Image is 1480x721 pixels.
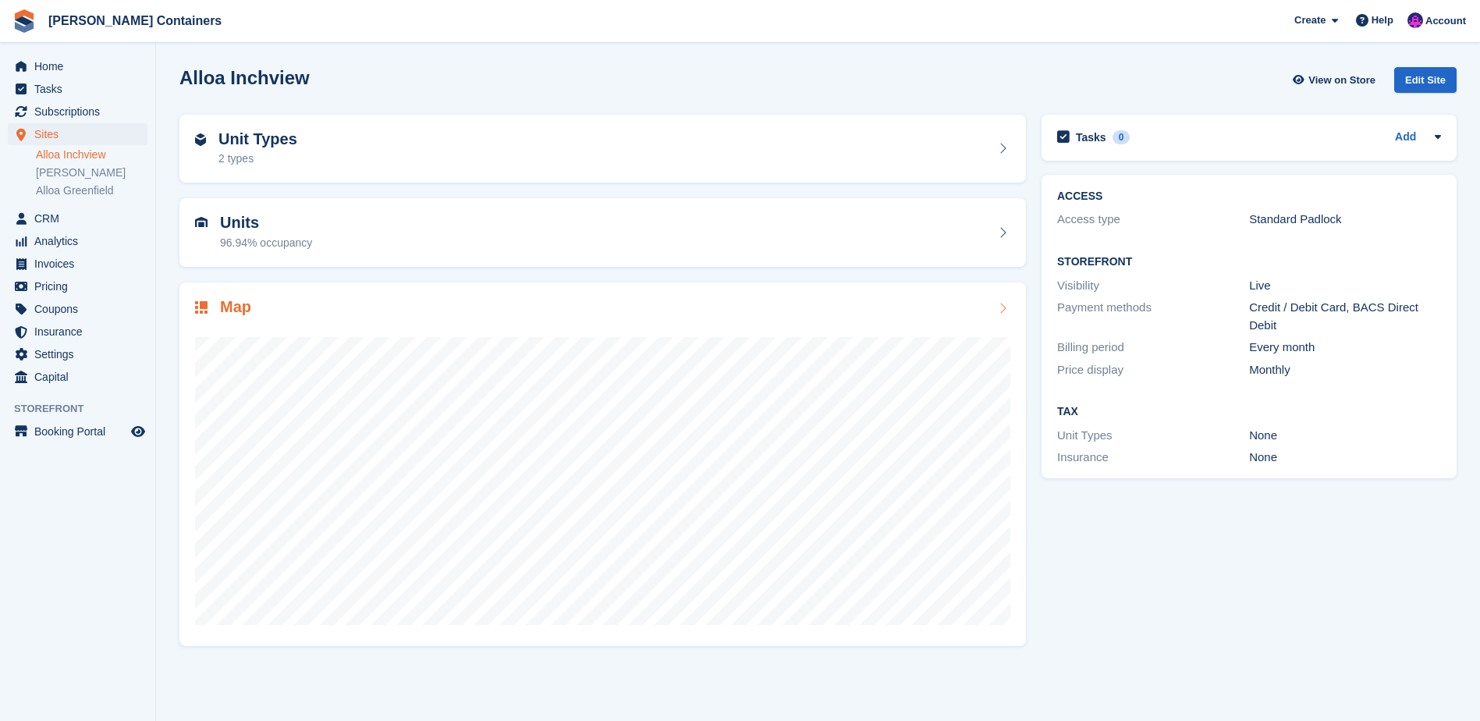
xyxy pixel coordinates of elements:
[8,253,147,275] a: menu
[1425,13,1466,29] span: Account
[34,230,128,252] span: Analytics
[129,422,147,441] a: Preview store
[36,165,147,180] a: [PERSON_NAME]
[1290,67,1382,93] a: View on Store
[8,343,147,365] a: menu
[8,421,147,442] a: menu
[1113,130,1130,144] div: 0
[1057,299,1249,334] div: Payment methods
[1057,190,1441,203] h2: ACCESS
[1394,67,1457,99] a: Edit Site
[8,78,147,100] a: menu
[1057,339,1249,357] div: Billing period
[8,123,147,145] a: menu
[1057,449,1249,467] div: Insurance
[1057,361,1249,379] div: Price display
[1249,277,1441,295] div: Live
[220,235,312,251] div: 96.94% occupancy
[1057,256,1441,268] h2: Storefront
[1076,130,1106,144] h2: Tasks
[1249,361,1441,379] div: Monthly
[1372,12,1393,28] span: Help
[1294,12,1326,28] span: Create
[179,67,310,88] h2: Alloa Inchview
[34,208,128,229] span: CRM
[8,55,147,77] a: menu
[1394,67,1457,93] div: Edit Site
[195,301,208,314] img: map-icn-33ee37083ee616e46c38cad1a60f524a97daa1e2b2c8c0bc3eb3415660979fc1.svg
[1407,12,1423,28] img: Claire Wilson
[36,147,147,162] a: Alloa Inchview
[8,101,147,123] a: menu
[34,298,128,320] span: Coupons
[12,9,36,33] img: stora-icon-8386f47178a22dfd0bd8f6a31ec36ba5ce8667c1dd55bd0f319d3a0aa187defe.svg
[8,321,147,343] a: menu
[1249,339,1441,357] div: Every month
[8,208,147,229] a: menu
[179,198,1026,267] a: Units 96.94% occupancy
[1057,211,1249,229] div: Access type
[8,366,147,388] a: menu
[34,55,128,77] span: Home
[179,115,1026,183] a: Unit Types 2 types
[34,253,128,275] span: Invoices
[220,298,251,316] h2: Map
[195,133,206,146] img: unit-type-icn-2b2737a686de81e16bb02015468b77c625bbabd49415b5ef34ead5e3b44a266d.svg
[14,401,155,417] span: Storefront
[1249,211,1441,229] div: Standard Padlock
[218,130,297,148] h2: Unit Types
[195,217,208,228] img: unit-icn-7be61d7bf1b0ce9d3e12c5938cc71ed9869f7b940bace4675aadf7bd6d80202e.svg
[34,78,128,100] span: Tasks
[218,151,297,167] div: 2 types
[8,230,147,252] a: menu
[34,366,128,388] span: Capital
[34,101,128,123] span: Subscriptions
[34,343,128,365] span: Settings
[34,321,128,343] span: Insurance
[42,8,228,34] a: [PERSON_NAME] Containers
[179,282,1026,647] a: Map
[1249,427,1441,445] div: None
[1395,129,1416,147] a: Add
[1249,299,1441,334] div: Credit / Debit Card, BACS Direct Debit
[1308,73,1375,88] span: View on Store
[36,183,147,198] a: Alloa Greenfield
[34,421,128,442] span: Booking Portal
[34,123,128,145] span: Sites
[8,298,147,320] a: menu
[1057,277,1249,295] div: Visibility
[1057,406,1441,418] h2: Tax
[1249,449,1441,467] div: None
[1057,427,1249,445] div: Unit Types
[220,214,312,232] h2: Units
[8,275,147,297] a: menu
[34,275,128,297] span: Pricing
